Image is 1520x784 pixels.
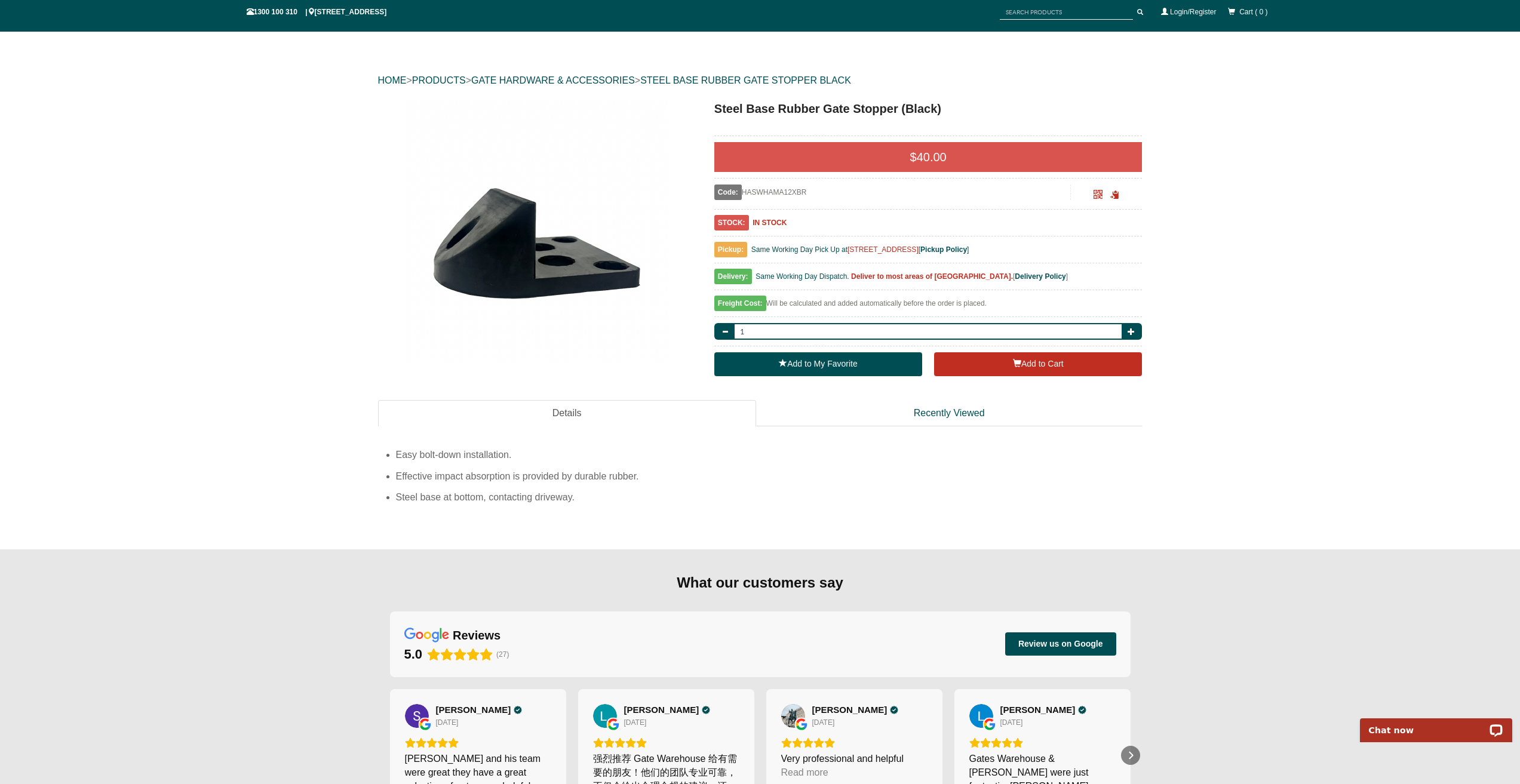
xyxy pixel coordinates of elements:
[934,352,1142,376] button: Add to Cart
[714,352,922,376] a: Add to My Favorite
[593,704,617,728] a: View on Google
[714,185,1071,200] div: HASWHAMA12XBR
[917,150,947,164] span: 40.00
[404,646,423,663] div: 5.0
[1000,705,1076,715] span: [PERSON_NAME]
[969,704,993,728] a: View on Google
[640,75,851,85] a: STEEL BASE RUBBER GATE STOPPER BLACK
[812,718,835,727] div: [DATE]
[714,269,752,284] span: Delivery:
[1239,8,1267,16] span: Cart ( 0 )
[781,704,805,728] img: George XING
[379,100,695,362] a: Steel Base Rubber Gate Stopper (Black) - - Gate Warehouse
[714,296,1143,317] div: Will be calculated and added automatically before the order is placed.
[702,706,710,714] div: Verified Customer
[847,245,919,254] a: [STREET_ADDRESS]
[1121,746,1140,765] div: Next
[390,573,1131,592] div: What our customers say
[496,650,509,659] span: (27)
[751,245,969,254] span: Same Working Day Pick Up at [ ]
[812,705,899,715] a: Review by George XING
[1000,705,1087,715] a: Review by Louise Veenstra
[436,705,511,715] span: [PERSON_NAME]
[714,142,1143,172] div: $
[1078,706,1086,714] div: Verified Customer
[471,75,635,85] a: GATE HARDWARE & ACCESSORIES
[593,737,739,748] div: Rating: 5.0 out of 5
[781,752,928,765] div: Very professional and helpful
[593,704,617,728] img: L. Zhu
[781,737,928,748] div: Rating: 5.0 out of 5
[1110,190,1119,199] span: Click to copy the URL
[405,704,429,728] a: View on Google
[412,75,466,85] a: PRODUCTS
[1170,8,1216,16] a: Login/Register
[1018,638,1103,649] span: Review us on Google
[624,718,647,727] div: [DATE]
[781,704,805,728] a: View on Google
[714,185,742,200] span: Code:
[812,705,888,715] span: [PERSON_NAME]
[396,444,1143,465] li: Easy bolt-down installation.
[1352,705,1520,742] iframe: LiveChat chat widget
[378,62,1143,100] div: > > >
[920,245,967,254] a: Pickup Policy
[436,705,523,715] a: Review by Simon H
[247,8,387,16] span: 1300 100 310 | [STREET_ADDRESS]
[714,100,1143,118] h1: Steel Base Rubber Gate Stopper (Black)
[624,705,711,715] a: Review by L. Zhu
[1094,192,1103,200] a: Click to enlarge and scan to share.
[714,296,766,311] span: Freight Cost:
[436,718,459,727] div: [DATE]
[1015,272,1065,281] a: Delivery Policy
[714,242,747,257] span: Pickup:
[514,706,522,714] div: Verified Customer
[1000,5,1133,20] input: SEARCH PRODUCTS
[406,100,668,362] img: Steel Base Rubber Gate Stopper (Black) - - Gate Warehouse
[969,704,993,728] img: Louise Veenstra
[380,746,400,765] div: Previous
[404,646,493,663] div: Rating: 5.0 out of 5
[405,737,551,748] div: Rating: 5.0 out of 5
[396,466,1143,487] li: Effective impact absorption is provided by durable rubber.
[756,272,849,281] span: Same Working Day Dispatch.
[851,272,1013,281] b: Deliver to most areas of [GEOGRAPHIC_DATA].
[624,705,699,715] span: [PERSON_NAME]
[890,706,898,714] div: Verified Customer
[714,215,749,230] span: STOCK:
[756,400,1143,427] a: Recently Viewed
[405,704,429,728] img: Simon H
[781,765,828,779] div: Read more
[453,628,500,643] div: reviews
[714,269,1143,290] div: [ ]
[378,75,407,85] a: HOME
[969,737,1116,748] div: Rating: 5.0 out of 5
[396,487,1143,508] li: Steel base at bottom, contacting driveway.
[1005,632,1116,655] button: Review us on Google
[1000,718,1023,727] div: [DATE]
[378,400,756,427] a: Details
[753,219,787,227] b: IN STOCK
